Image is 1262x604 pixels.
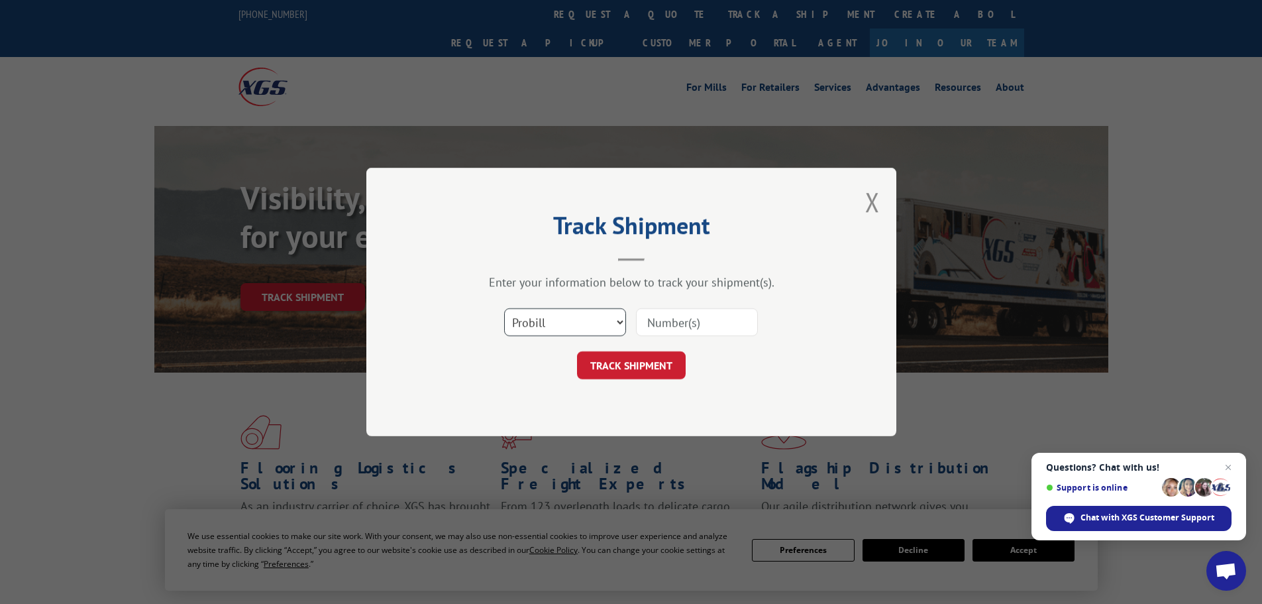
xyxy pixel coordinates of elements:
[1220,459,1236,475] span: Close chat
[433,274,830,290] div: Enter your information below to track your shipment(s).
[577,351,686,379] button: TRACK SHIPMENT
[1080,512,1214,524] span: Chat with XGS Customer Support
[1206,551,1246,591] div: Open chat
[636,308,758,336] input: Number(s)
[1046,483,1157,493] span: Support is online
[1046,462,1232,473] span: Questions? Chat with us!
[865,184,880,219] button: Close modal
[433,216,830,241] h2: Track Shipment
[1046,506,1232,531] div: Chat with XGS Customer Support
